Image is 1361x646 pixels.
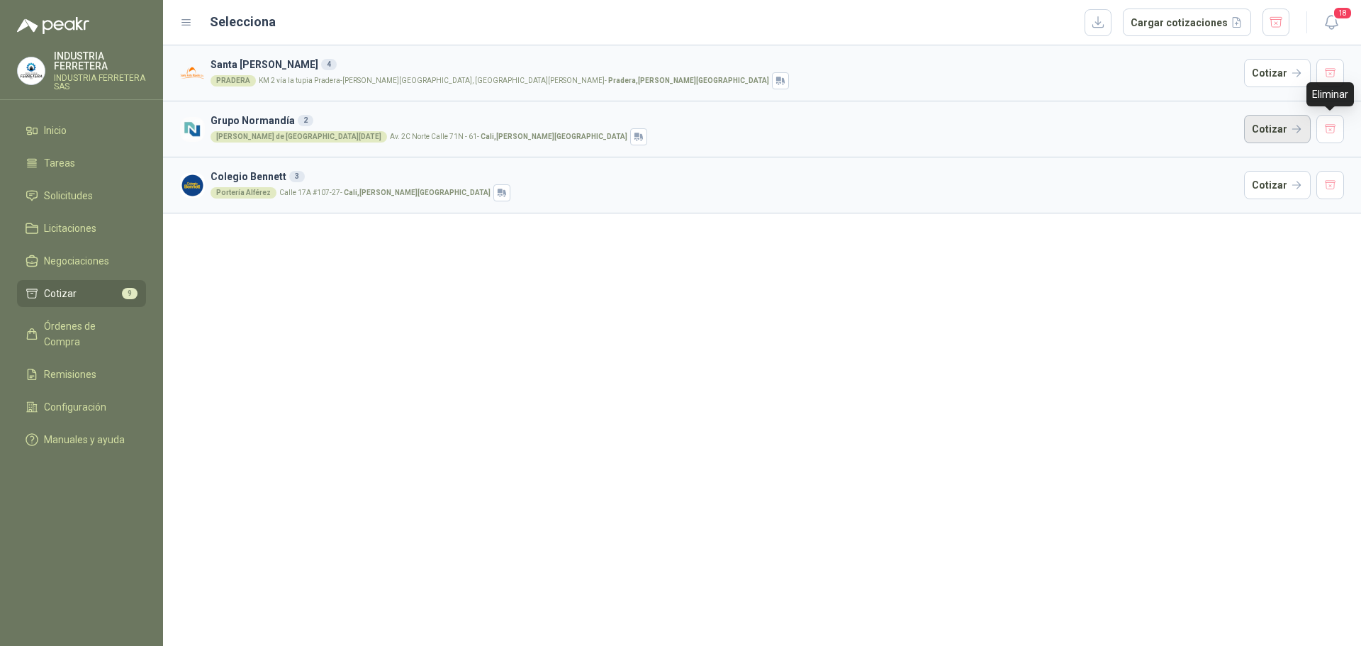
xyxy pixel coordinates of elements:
[1244,171,1311,199] button: Cotizar
[18,57,45,84] img: Company Logo
[210,12,276,32] h2: Selecciona
[17,313,146,355] a: Órdenes de Compra
[17,117,146,144] a: Inicio
[1244,115,1311,143] button: Cotizar
[17,182,146,209] a: Solicitudes
[54,74,146,91] p: INDUSTRIA FERRETERA SAS
[54,51,146,71] p: INDUSTRIA FERRETERA
[122,288,138,299] span: 9
[44,155,75,171] span: Tareas
[44,432,125,447] span: Manuales y ayuda
[1318,10,1344,35] button: 18
[44,253,109,269] span: Negociaciones
[211,113,1238,128] h3: Grupo Normandía
[180,173,205,198] img: Company Logo
[44,221,96,236] span: Licitaciones
[17,361,146,388] a: Remisiones
[211,57,1238,72] h3: Santa [PERSON_NAME]
[211,75,256,87] div: PRADERA
[44,123,67,138] span: Inicio
[344,189,491,196] strong: Cali , [PERSON_NAME][GEOGRAPHIC_DATA]
[321,59,337,70] div: 4
[1333,6,1352,20] span: 18
[1306,82,1354,106] div: Eliminar
[17,215,146,242] a: Licitaciones
[289,171,305,182] div: 3
[17,394,146,421] a: Configuración
[44,367,96,382] span: Remisiones
[211,131,387,143] div: [PERSON_NAME] de [GEOGRAPHIC_DATA][DATE]
[279,189,491,196] p: Calle 17A #107-27 -
[390,133,627,140] p: Av. 2C Norte Calle 71N - 61 -
[17,247,146,274] a: Negociaciones
[608,77,769,84] strong: Pradera , [PERSON_NAME][GEOGRAPHIC_DATA]
[44,318,133,350] span: Órdenes de Compra
[44,286,77,301] span: Cotizar
[211,169,1238,184] h3: Colegio Bennett
[481,133,627,140] strong: Cali , [PERSON_NAME][GEOGRAPHIC_DATA]
[44,188,93,204] span: Solicitudes
[17,426,146,453] a: Manuales y ayuda
[44,399,106,415] span: Configuración
[1244,59,1311,87] button: Cotizar
[17,150,146,177] a: Tareas
[259,77,769,84] p: KM 2 vía la tupia Pradera-[PERSON_NAME][GEOGRAPHIC_DATA], [GEOGRAPHIC_DATA][PERSON_NAME] -
[298,115,313,126] div: 2
[17,17,89,34] img: Logo peakr
[180,117,205,142] img: Company Logo
[180,61,205,86] img: Company Logo
[1123,9,1251,37] button: Cargar cotizaciones
[211,187,276,199] div: Portería Alférez
[17,280,146,307] a: Cotizar9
